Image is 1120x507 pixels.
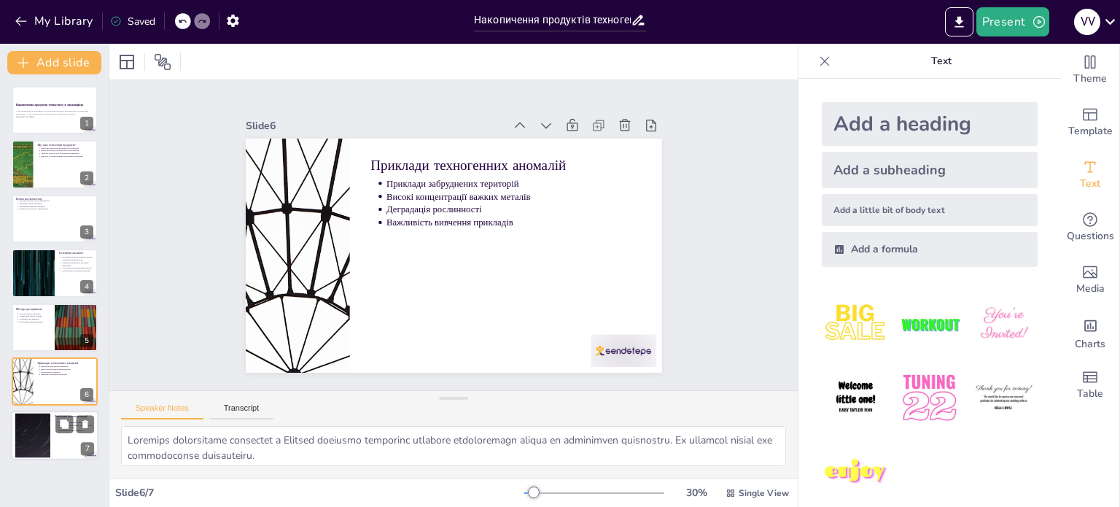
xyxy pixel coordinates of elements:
[836,44,1046,79] p: Text
[110,15,155,28] div: Saved
[822,102,1038,146] div: Add a heading
[19,314,50,317] p: Аналіз проб ґрунту та води
[80,225,93,239] div: 3
[970,290,1038,358] img: 3.jpeg
[1061,359,1119,411] div: Add a table
[41,368,93,371] p: Високі концентрації важких металів
[739,487,789,499] span: Single View
[12,249,98,297] div: 4
[895,364,963,432] img: 5.jpeg
[62,267,93,270] p: Антропогенні та природні аномалії
[41,147,93,150] p: Техногенні продукти визначаються як відходи
[16,104,83,107] strong: Накопичення продуктів техногенезу в ландшафтах
[41,152,93,155] p: Аномалії можуть бути наслідком накопичення
[37,142,93,147] p: Що таке техногенні продукти?
[1068,123,1113,139] span: Template
[400,179,637,294] p: Деградація рослинності
[16,197,93,201] p: Вплив на екосистему
[58,427,95,430] p: Участь суспільства
[822,152,1038,188] div: Add a subheading
[154,53,171,71] span: Position
[12,195,98,243] div: 3
[16,115,93,118] p: Generated with [URL]
[19,320,50,323] p: Картографування забруднень
[822,290,890,358] img: 1.jpeg
[121,426,786,466] textarea: Loremips dolorsitame consectet a Elitsed doeiusmo temporinc utlabore etdoloremagn aliqua en admin...
[59,251,93,255] p: Геохімічні аномалії
[405,166,643,282] p: Високі концентрації важких металів
[62,256,93,261] p: Геохімічні аномалії визначаються як незвичайні концентрації
[41,365,93,368] p: Приклади забруднених територій
[58,424,95,427] p: Поліпшення екологічного законодавства
[58,421,95,424] p: Заходи для зменшення забруднення
[115,50,139,74] div: Layout
[1061,96,1119,149] div: Add ready made slides
[822,194,1038,226] div: Add a little bit of body text
[895,290,963,358] img: 2.jpeg
[19,202,93,205] p: Зменшення біорізноманіття
[1061,306,1119,359] div: Add charts and graphs
[62,261,93,266] p: Виявлення аномалій є критично важливим
[11,9,99,33] button: My Library
[822,438,890,506] img: 7.jpeg
[80,280,93,293] div: 4
[19,200,93,203] p: Негативний вплив на рослинний світ
[37,361,93,365] p: Приклади техногенних аномалій
[1061,44,1119,96] div: Change the overall theme
[1061,254,1119,306] div: Add images, graphics, shapes or video
[1077,386,1103,402] span: Table
[411,155,648,270] p: Приклади забруднених територій
[80,334,93,347] div: 5
[41,374,93,376] p: Важливість вивчення прикладів
[58,430,95,433] p: Усвідомлення внеску кожного
[1075,336,1105,352] span: Charts
[970,364,1038,432] img: 6.jpeg
[16,306,50,311] p: Методи дослідження
[41,155,93,158] p: Контроль за техногенними продуктами необхідний
[394,190,632,306] p: Важливість вивчення прикладів
[474,9,631,31] input: Insert title
[306,44,548,162] div: Slide 6
[1061,201,1119,254] div: Get real-time input from your audience
[80,117,93,130] div: 1
[115,486,524,500] div: Slide 6 / 7
[1080,176,1100,192] span: Text
[16,110,93,115] p: У цій презентації ми розглянемо, як техногенні продукти накопичуються в природних ландшафтах та я...
[19,205,93,208] p: Порушення харчових ланцюгів
[12,357,98,406] div: 6
[55,414,94,419] p: Висновки та рекомендації
[80,171,93,185] div: 2
[80,388,93,401] div: 6
[19,208,93,211] p: Важливість контролю забруднення
[81,443,94,456] div: 7
[1074,7,1100,36] button: V V
[209,403,274,419] button: Transcript
[822,364,890,432] img: 4.jpeg
[822,232,1038,267] div: Add a formula
[1073,71,1107,87] span: Theme
[945,7,973,36] button: Export to PowerPoint
[12,303,98,352] div: 5
[12,86,98,134] div: 1
[62,270,93,273] p: Моніторинг геохімічних аномалій
[12,140,98,188] div: 2
[77,416,94,433] button: Delete Slide
[1076,281,1105,297] span: Media
[1067,228,1114,244] span: Questions
[55,416,73,433] button: Duplicate Slide
[41,149,93,152] p: Техногенні продукти включають важкі метали
[1074,9,1100,35] div: V V
[679,486,714,500] div: 30 %
[121,403,203,419] button: Speaker Notes
[11,411,98,461] div: 7
[1061,149,1119,201] div: Add text boxes
[976,7,1049,36] button: Present
[41,371,93,374] p: Деградація рослинності
[19,312,50,315] p: Різні методи дослідження
[402,128,657,256] p: Приклади техногенних аномалій
[7,51,101,74] button: Add slide
[19,317,50,320] p: Геофізичні дослідження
